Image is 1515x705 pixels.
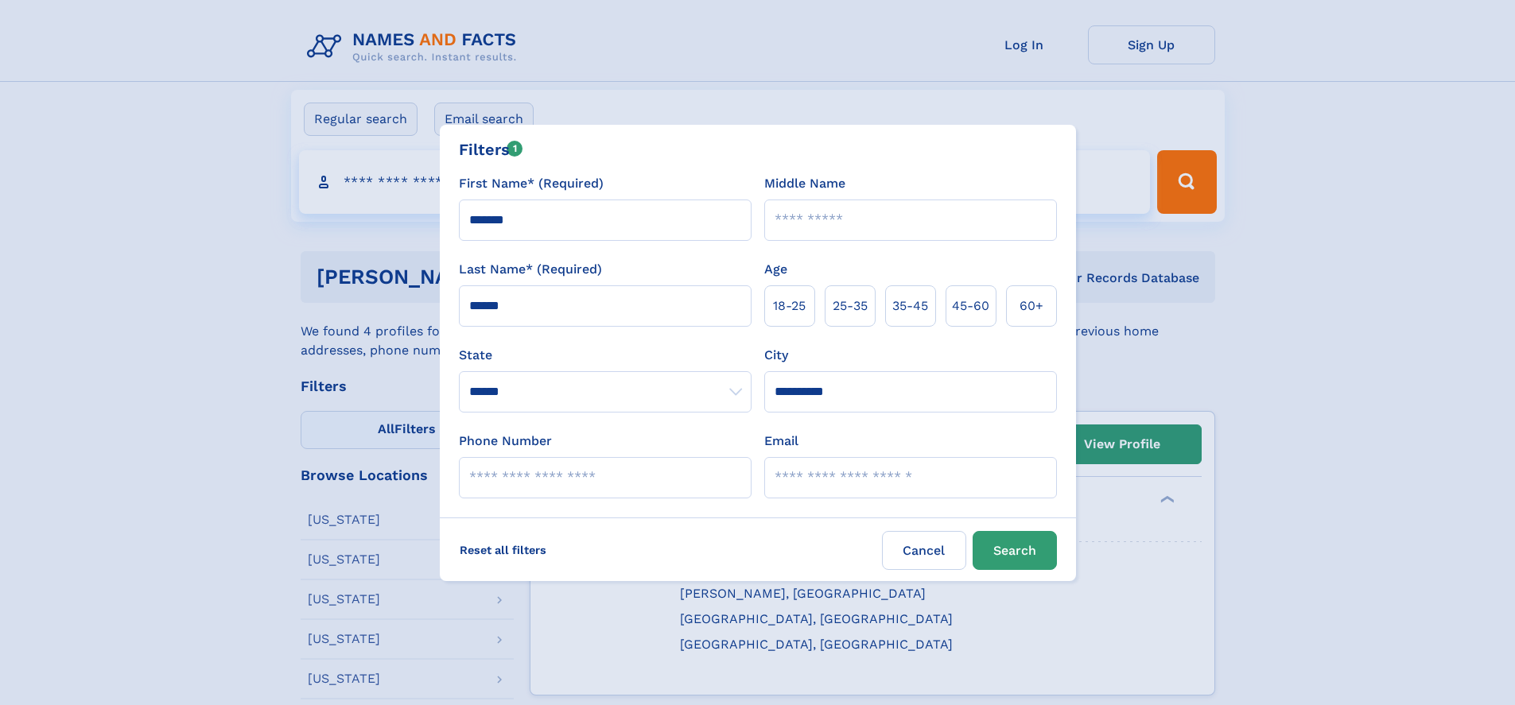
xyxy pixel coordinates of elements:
[459,432,552,451] label: Phone Number
[764,260,787,279] label: Age
[892,296,928,316] span: 35‑45
[773,296,806,316] span: 18‑25
[459,174,604,193] label: First Name* (Required)
[449,531,557,569] label: Reset all filters
[833,296,868,316] span: 25‑35
[952,296,989,316] span: 45‑60
[764,346,788,365] label: City
[764,174,845,193] label: Middle Name
[459,260,602,279] label: Last Name* (Required)
[459,346,752,365] label: State
[459,138,523,161] div: Filters
[882,531,966,570] label: Cancel
[764,432,798,451] label: Email
[1020,296,1043,316] span: 60+
[973,531,1057,570] button: Search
